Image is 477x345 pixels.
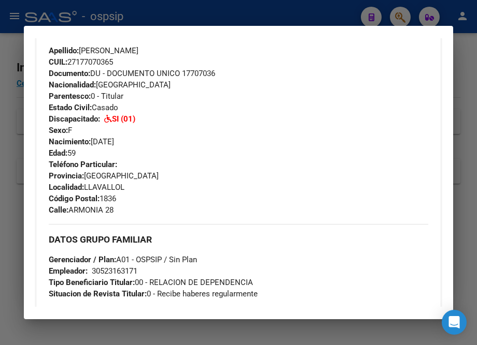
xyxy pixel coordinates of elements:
[49,278,253,287] span: 00 - RELACION DE DEPENDENCIA
[92,265,137,277] div: 30523163171
[49,92,123,101] span: 0 - Titular
[49,57,67,67] strong: CUIL:
[49,266,88,276] strong: Empleador:
[49,234,428,245] h3: DATOS GRUPO FAMILIAR
[49,148,67,158] strong: Edad:
[49,69,215,78] span: DU - DOCUMENTO UNICO 17707036
[49,103,118,112] span: Casado
[49,160,117,169] strong: Teléfono Particular:
[49,183,124,192] span: LLAVALLOL
[49,194,116,203] span: 1836
[49,148,76,158] span: 59
[49,126,68,135] strong: Sexo:
[49,183,84,192] strong: Localidad:
[49,69,90,78] strong: Documento:
[49,80,96,89] strong: Nacionalidad:
[442,310,467,335] div: Open Intercom Messenger
[49,171,159,181] span: [GEOGRAPHIC_DATA]
[49,80,171,89] span: [GEOGRAPHIC_DATA]
[49,205,114,215] span: ARMONIA 28
[49,278,135,287] strong: Tipo Beneficiario Titular:
[49,137,114,146] span: [DATE]
[112,114,135,124] strong: SI (01)
[49,103,92,112] strong: Estado Civil:
[49,46,79,55] strong: Apellido:
[49,289,258,298] span: 0 - Recibe haberes regularmente
[49,255,116,264] strong: Gerenciador / Plan:
[49,289,147,298] strong: Situacion de Revista Titular:
[49,114,100,124] strong: Discapacitado:
[49,205,68,215] strong: Calle:
[49,126,72,135] span: F
[49,92,91,101] strong: Parentesco:
[49,137,91,146] strong: Nacimiento:
[49,46,138,55] span: [PERSON_NAME]
[49,194,100,203] strong: Código Postal:
[49,171,84,181] strong: Provincia:
[49,57,113,67] span: 27177070365
[49,255,197,264] span: A01 - OSPSIP / Sin Plan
